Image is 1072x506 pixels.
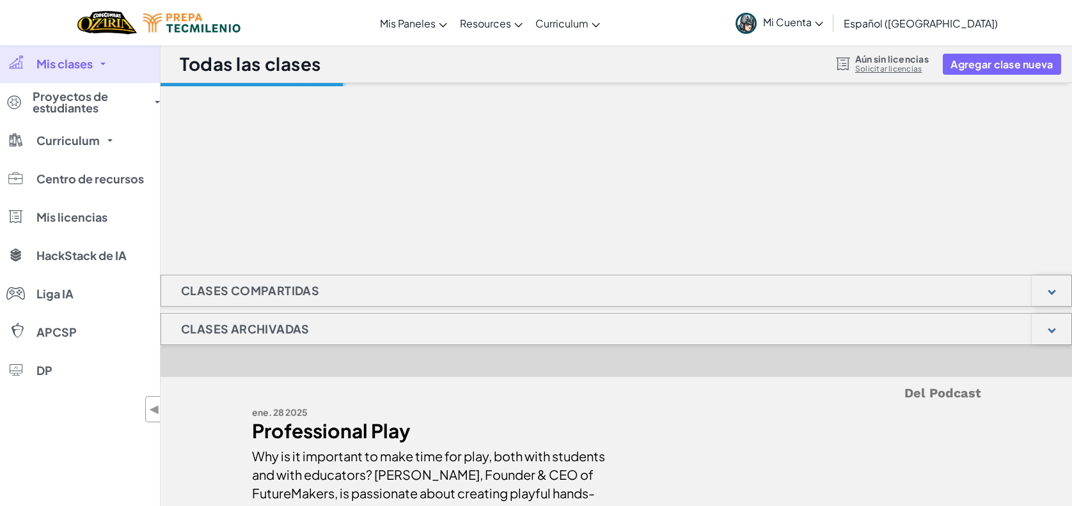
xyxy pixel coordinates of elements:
[36,288,74,300] span: Liga IA
[855,54,929,64] span: Aún sin licencias
[161,275,339,307] h1: Clases compartidas
[36,211,107,223] span: Mis licencias
[77,10,137,36] a: Ozaria by CodeCombat logo
[837,6,1004,40] a: Español ([GEOGRAPHIC_DATA])
[380,17,436,30] span: Mis Paneles
[460,17,511,30] span: Resources
[252,403,607,422] div: ene. 28 2025
[374,6,453,40] a: Mis Paneles
[736,13,757,34] img: avatar
[36,173,144,185] span: Centro de recursos
[180,52,321,76] h1: Todas las clases
[529,6,606,40] a: Curriculum
[149,400,160,418] span: ◀
[36,250,127,261] span: HackStack de IA
[161,313,329,345] h1: Clases Archivadas
[33,91,147,114] span: Proyectos de estudiantes
[844,17,998,30] span: Español ([GEOGRAPHIC_DATA])
[36,135,100,146] span: Curriculum
[943,54,1060,75] button: Agregar clase nueva
[535,17,588,30] span: Curriculum
[36,58,93,70] span: Mis clases
[77,10,137,36] img: Home
[855,64,929,74] a: Solicitar licencias
[252,422,607,440] div: Professional Play
[252,383,981,403] h5: Del Podcast
[763,15,823,29] span: Mi Cuenta
[453,6,529,40] a: Resources
[143,13,240,33] img: Tecmilenio logo
[729,3,830,43] a: Mi Cuenta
